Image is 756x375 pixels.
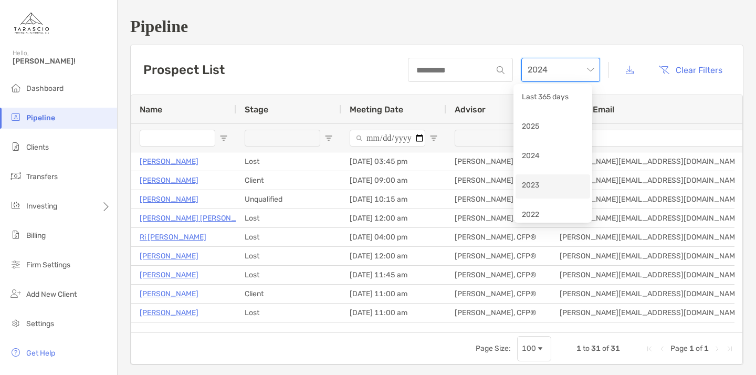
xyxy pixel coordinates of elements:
[446,266,551,284] div: [PERSON_NAME], CFP®
[130,17,743,36] h1: Pipeline
[528,58,594,81] span: 2024
[713,345,721,353] div: Next Page
[341,209,446,227] div: [DATE] 12:00 am
[611,344,620,353] span: 31
[236,304,341,322] div: Lost
[140,287,198,300] a: [PERSON_NAME]
[143,62,225,77] h3: Prospect List
[245,105,268,114] span: Stage
[26,231,46,240] span: Billing
[704,344,709,353] span: 1
[455,105,486,114] span: Advisor
[497,66,505,74] img: input icon
[140,193,198,206] a: [PERSON_NAME]
[670,344,688,353] span: Page
[429,134,438,142] button: Open Filter Menu
[522,121,584,134] div: 2025
[446,190,551,209] div: [PERSON_NAME], CFP®
[522,150,584,163] div: 2024
[446,247,551,265] div: [PERSON_NAME], CFP®
[645,345,654,353] div: First Page
[446,171,551,190] div: [PERSON_NAME], CFP®
[516,116,590,140] div: 2025
[341,247,446,265] div: [DATE] 12:00 am
[341,285,446,303] div: [DATE] 11:00 am
[341,322,446,341] div: [DATE] 01:15 pm
[236,228,341,246] div: Lost
[26,143,49,152] span: Clients
[446,209,551,227] div: [PERSON_NAME], CFP®
[341,171,446,190] div: [DATE] 09:00 am
[140,130,215,147] input: Name Filter Input
[602,344,609,353] span: of
[516,86,590,110] div: Last 365 days
[516,204,590,228] div: 2022
[9,111,22,123] img: pipeline icon
[522,344,536,353] div: 100
[140,212,259,225] a: [PERSON_NAME] [PERSON_NAME]
[236,209,341,227] div: Lost
[689,344,694,353] span: 1
[219,134,228,142] button: Open Filter Menu
[350,130,425,147] input: Meeting Date Filter Input
[140,231,206,244] a: Ri [PERSON_NAME]
[236,247,341,265] div: Lost
[9,346,22,359] img: get-help icon
[341,190,446,209] div: [DATE] 10:15 am
[446,228,551,246] div: [PERSON_NAME], CFP®
[236,152,341,171] div: Lost
[341,152,446,171] div: [DATE] 03:45 pm
[140,249,198,263] a: [PERSON_NAME]
[726,345,734,353] div: Last Page
[591,344,601,353] span: 31
[13,57,111,66] span: [PERSON_NAME]!
[446,322,551,341] div: [PERSON_NAME], CFP®
[517,336,551,361] div: Page Size
[26,290,77,299] span: Add New Client
[658,345,666,353] div: Previous Page
[9,228,22,241] img: billing icon
[341,304,446,322] div: [DATE] 11:00 am
[9,258,22,270] img: firm-settings icon
[140,155,198,168] a: [PERSON_NAME]
[26,202,57,211] span: Investing
[446,304,551,322] div: [PERSON_NAME], CFP®
[9,140,22,153] img: clients icon
[9,287,22,300] img: add_new_client icon
[350,105,403,114] span: Meeting Date
[341,266,446,284] div: [DATE] 11:45 am
[140,306,198,319] a: [PERSON_NAME]
[140,268,198,282] a: [PERSON_NAME]
[696,344,702,353] span: of
[26,84,64,93] span: Dashboard
[26,319,54,328] span: Settings
[583,344,590,353] span: to
[236,171,341,190] div: Client
[341,228,446,246] div: [DATE] 04:00 pm
[26,349,55,358] span: Get Help
[446,285,551,303] div: [PERSON_NAME], CFP®
[236,266,341,284] div: Lost
[13,4,50,42] img: Zoe Logo
[446,152,551,171] div: [PERSON_NAME], CFP®
[140,174,198,187] a: [PERSON_NAME]
[522,91,584,105] div: Last 365 days
[9,170,22,182] img: transfers icon
[236,190,341,209] div: Unqualified
[516,145,590,169] div: 2024
[26,113,55,122] span: Pipeline
[140,105,162,114] span: Name
[476,344,511,353] div: Page Size:
[9,81,22,94] img: dashboard icon
[9,199,22,212] img: investing icon
[516,174,590,199] div: 2023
